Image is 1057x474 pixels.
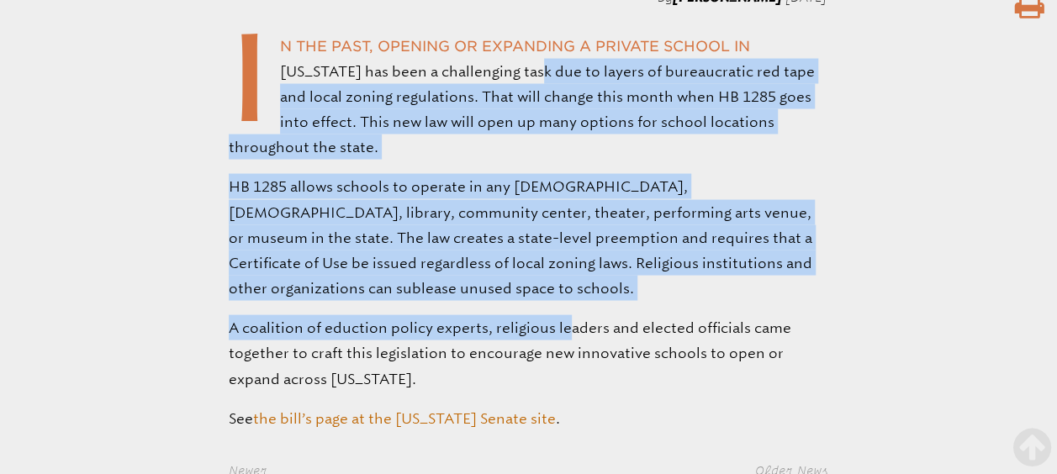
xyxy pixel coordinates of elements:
[229,314,828,391] p: A coalition of eduction policy experts, religious leaders and elected officials came together to ...
[229,405,828,430] p: See .
[253,409,556,426] a: the bill’s page at the [US_STATE] Senate site
[229,33,271,120] span: I
[229,173,828,300] p: HB 1285 allows schools to operate in any [DEMOGRAPHIC_DATA], [DEMOGRAPHIC_DATA], library, communi...
[229,33,828,160] p: n the past, opening or expanding a private school in [US_STATE] has been a challenging task due t...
